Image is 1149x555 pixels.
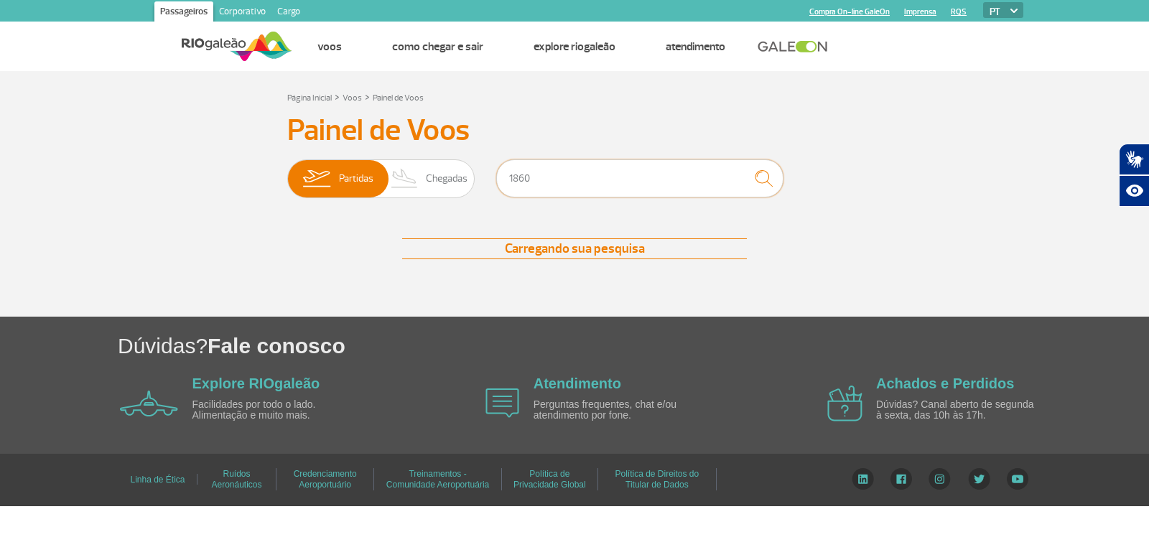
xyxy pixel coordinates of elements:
[211,464,261,495] a: Ruídos Aeronáuticos
[534,376,621,391] a: Atendimento
[666,39,725,54] a: Atendimento
[496,159,783,197] input: Voo, cidade ou cia aérea
[383,160,426,197] img: slider-desembarque
[426,160,467,197] span: Chegadas
[929,468,951,490] img: Instagram
[271,1,306,24] a: Cargo
[876,399,1041,421] p: Dúvidas? Canal aberto de segunda à sexta, das 10h às 17h.
[213,1,271,24] a: Corporativo
[402,238,747,259] div: Carregando sua pesquisa
[1119,144,1149,175] button: Abrir tradutor de língua de sinais.
[1007,468,1028,490] img: YouTube
[534,399,699,421] p: Perguntas frequentes, chat e/ou atendimento por fone.
[287,113,862,149] h3: Painel de Voos
[120,391,178,416] img: airplane icon
[294,464,357,495] a: Credenciamento Aeroportuário
[534,39,615,54] a: Explore RIOgaleão
[192,376,320,391] a: Explore RIOgaleão
[1119,175,1149,207] button: Abrir recursos assistivos.
[386,464,489,495] a: Treinamentos - Comunidade Aeroportuária
[130,470,185,490] a: Linha de Ética
[317,39,342,54] a: Voos
[154,1,213,24] a: Passageiros
[904,7,936,17] a: Imprensa
[827,386,862,421] img: airplane icon
[485,388,519,418] img: airplane icon
[890,468,912,490] img: Facebook
[208,334,345,358] span: Fale conosco
[192,399,358,421] p: Facilidades por todo o lado. Alimentação e muito mais.
[876,376,1014,391] a: Achados e Perdidos
[339,160,373,197] span: Partidas
[951,7,967,17] a: RQS
[287,93,332,103] a: Página Inicial
[373,93,424,103] a: Painel de Voos
[513,464,586,495] a: Política de Privacidade Global
[392,39,483,54] a: Como chegar e sair
[335,88,340,105] a: >
[118,331,1149,360] h1: Dúvidas?
[968,468,990,490] img: Twitter
[365,88,370,105] a: >
[852,468,874,490] img: LinkedIn
[809,7,890,17] a: Compra On-line GaleOn
[615,464,699,495] a: Política de Direitos do Titular de Dados
[1119,144,1149,207] div: Plugin de acessibilidade da Hand Talk.
[294,160,339,197] img: slider-embarque
[343,93,362,103] a: Voos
